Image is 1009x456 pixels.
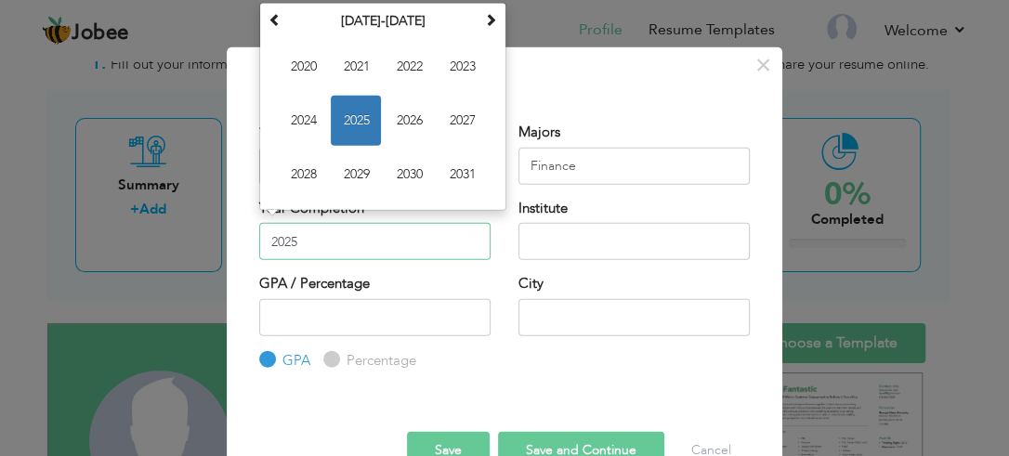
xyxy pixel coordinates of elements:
span: 2026 [384,95,434,145]
label: GPA / Percentage [259,274,370,293]
span: 2027 [437,95,487,145]
span: 2024 [278,95,328,145]
label: Year Completion [259,198,364,217]
span: Previous Decade [269,12,282,25]
span: 2020 [278,41,328,91]
button: Close [748,49,778,79]
span: 2022 [384,41,434,91]
span: 2029 [331,149,381,199]
label: Percentage [342,350,416,370]
label: Majors [518,123,560,142]
span: 2025 [331,95,381,145]
span: Next Decade [484,12,497,25]
label: GPA [278,350,310,370]
span: 2030 [384,149,434,199]
span: 2031 [437,149,487,199]
th: Select Decade [286,7,479,34]
span: 2028 [278,149,328,199]
span: × [755,47,771,81]
span: 2021 [331,41,381,91]
label: Institute [518,198,568,217]
label: City [518,274,544,293]
span: 2023 [437,41,487,91]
